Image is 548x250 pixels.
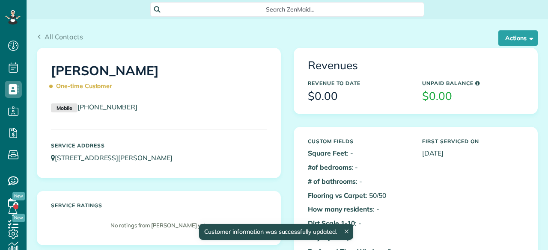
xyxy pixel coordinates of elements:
b: How many residents [308,205,373,213]
h5: Unpaid Balance [422,80,524,86]
p: : [DATE] [308,232,409,242]
h3: Revenues [308,59,524,72]
b: # of bathrooms [308,177,356,185]
h5: Service Address [51,143,267,148]
div: Customer information was successfully updated. [199,224,353,240]
h5: Custom Fields [308,138,409,144]
b: #of bedrooms [308,163,352,171]
p: : - [308,218,409,228]
small: Mobile [51,103,77,113]
p: : 50/50 [308,191,409,200]
p: No ratings from [PERSON_NAME] yet. [55,221,262,229]
button: Actions [498,30,538,46]
b: Dirt Scale 1-10 [308,219,355,227]
b: Flooring vs Carpet [308,191,366,200]
h5: Revenue to Date [308,80,409,86]
a: All Contacts [37,32,83,42]
h3: $0.00 [308,90,409,103]
a: Mobile[PHONE_NUMBER] [51,103,137,111]
h1: [PERSON_NAME] [51,64,267,94]
h3: $0.00 [422,90,524,103]
h5: Service ratings [51,203,267,208]
h5: First Serviced On [422,138,524,144]
span: One-time Customer [51,79,116,94]
p: : - [308,204,409,214]
span: All Contacts [45,32,83,41]
a: [STREET_ADDRESS][PERSON_NAME] [51,153,181,162]
p: : - [308,176,409,186]
b: Square Feet [308,149,347,157]
p: : - [308,162,409,172]
p: [DATE] [422,148,524,158]
span: New [12,192,25,200]
p: : - [308,148,409,158]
